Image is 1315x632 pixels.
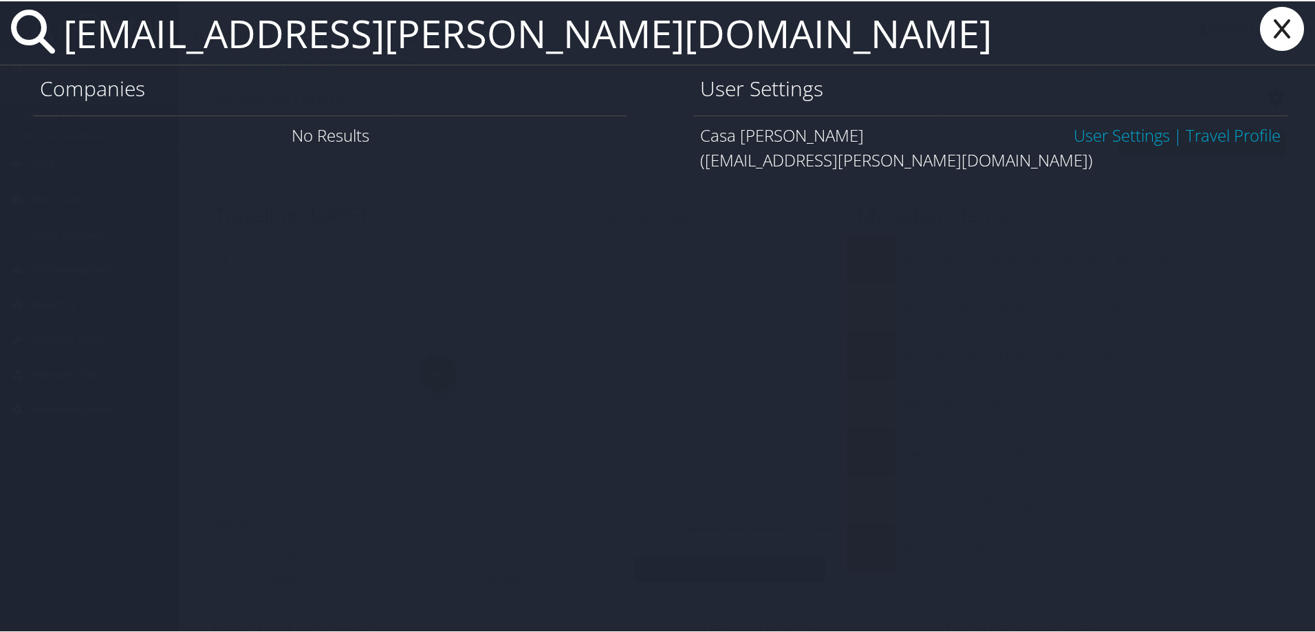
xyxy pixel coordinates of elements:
div: No Results [33,114,627,153]
div: ([EMAIL_ADDRESS][PERSON_NAME][DOMAIN_NAME]) [700,146,1281,171]
span: Casa [PERSON_NAME] [700,122,864,145]
a: User Settings [1074,122,1170,145]
a: View OBT Profile [1186,122,1281,145]
h1: Companies [40,73,620,102]
h1: User Settings [700,73,1281,102]
span: | [1170,122,1186,145]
